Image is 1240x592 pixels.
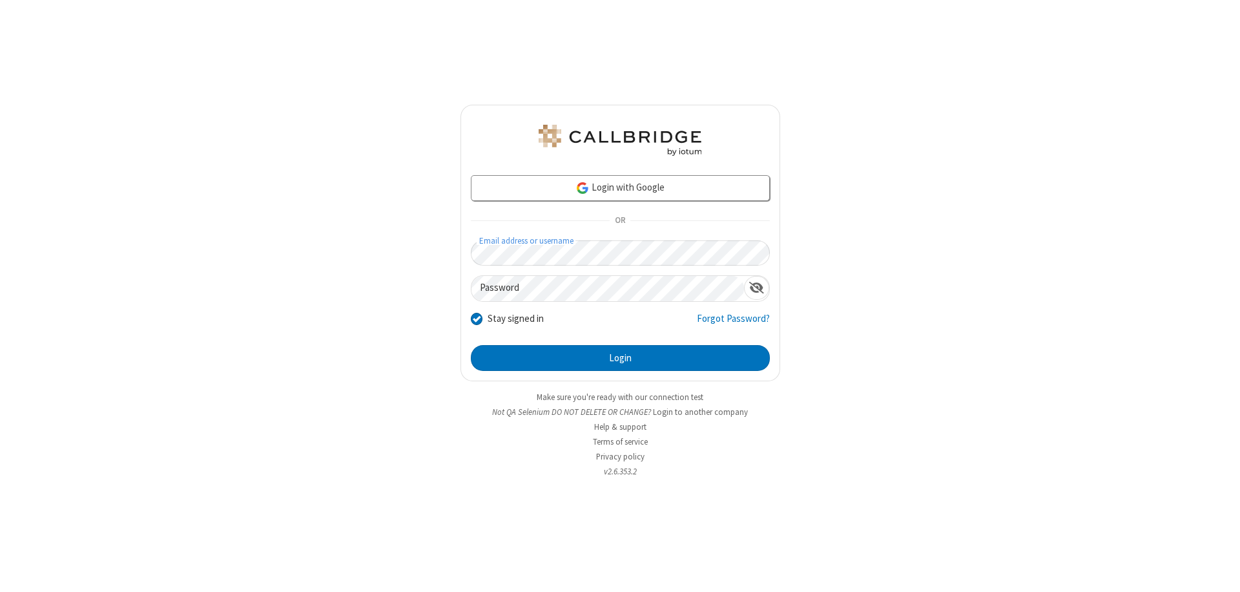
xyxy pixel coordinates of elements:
a: Make sure you're ready with our connection test [537,392,703,403]
li: v2.6.353.2 [460,465,780,478]
label: Stay signed in [488,312,544,326]
input: Password [471,276,744,301]
a: Login with Google [471,175,770,201]
img: google-icon.png [575,181,590,195]
button: Login [471,345,770,371]
input: Email address or username [471,240,770,266]
a: Help & support [594,421,646,432]
iframe: Chat [1208,558,1230,583]
a: Forgot Password? [697,312,770,336]
span: OR [610,212,630,230]
a: Privacy policy [596,451,645,462]
li: Not QA Selenium DO NOT DELETE OR CHANGE? [460,406,780,418]
button: Login to another company [653,406,748,418]
a: Terms of service [593,436,648,447]
div: Show password [744,276,769,300]
img: QA Selenium DO NOT DELETE OR CHANGE [536,125,704,156]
